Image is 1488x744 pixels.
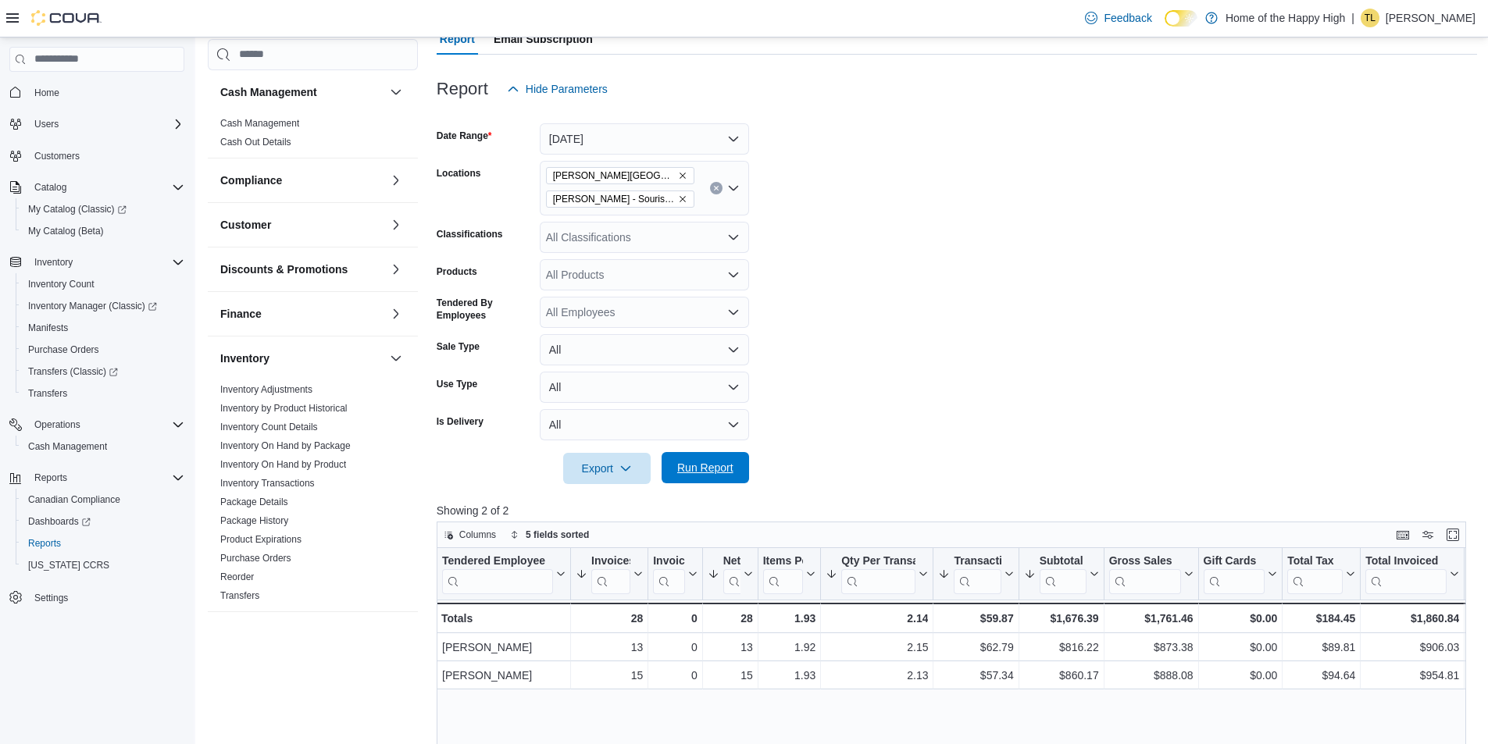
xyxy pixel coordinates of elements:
div: Net Sold [723,554,740,593]
div: Invoices Ref [653,554,684,568]
button: Operations [28,415,87,434]
img: Cova [31,10,102,26]
button: All [540,334,749,365]
button: Catalog [3,176,191,198]
button: All [540,372,749,403]
span: Email Subscription [494,23,593,55]
label: Date Range [437,130,492,142]
div: $888.08 [1108,666,1193,685]
div: [PERSON_NAME] [442,666,566,685]
div: $94.64 [1287,666,1355,685]
span: Inventory On Hand by Package [220,440,351,452]
button: Customer [220,217,384,233]
a: Cash Management [22,437,113,456]
span: Reports [34,472,67,484]
div: Gift Cards [1203,554,1265,568]
button: Remove Estevan - Estevan Plaza - Fire & Flower from selection in this group [678,171,687,180]
span: [PERSON_NAME] - Souris Avenue - Fire & Flower [553,191,675,207]
span: Transfers (Classic) [22,362,184,381]
div: $57.34 [938,666,1013,685]
div: $954.81 [1365,666,1459,685]
h3: Inventory [220,351,269,366]
a: My Catalog (Classic) [22,200,133,219]
button: Remove Estevan - Souris Avenue - Fire & Flower from selection in this group [678,194,687,204]
div: Transaction Average [954,554,1001,593]
a: Reports [22,534,67,553]
button: Keyboard shortcuts [1393,525,1412,544]
div: Tendered Employee [442,554,553,568]
a: Inventory Count [22,275,101,294]
span: Package History [220,514,288,527]
button: Reports [3,467,191,489]
h3: Discounts & Promotions [220,262,348,277]
a: Purchase Orders [22,340,105,359]
span: Catalog [34,181,66,194]
span: Feedback [1104,10,1151,26]
a: My Catalog (Beta) [22,222,110,240]
div: Invoices Sold [591,554,630,568]
span: Purchase Orders [22,340,184,359]
div: [PERSON_NAME] [442,638,566,657]
button: Operations [3,414,191,436]
a: Dashboards [22,512,97,531]
a: Dashboards [16,511,191,532]
h3: Finance [220,306,262,322]
span: Purchase Orders [28,344,99,356]
a: Feedback [1079,2,1158,34]
span: Inventory On Hand by Product [220,458,346,471]
a: [US_STATE] CCRS [22,556,116,575]
span: Cash Management [22,437,184,456]
label: Classifications [437,228,503,240]
div: Total Invoiced [1365,554,1447,568]
label: Locations [437,167,481,180]
label: Use Type [437,378,477,390]
span: Reports [28,468,184,487]
button: Inventory [28,253,79,272]
span: Transfers [22,384,184,403]
button: Users [3,113,191,135]
p: Showing 2 of 2 [437,503,1477,518]
span: Dashboards [22,512,184,531]
button: Columns [437,525,502,544]
button: Cash Management [220,84,384,100]
div: Totals [441,609,566,628]
span: Dashboards [28,515,91,528]
button: Home [3,81,191,104]
div: 28 [707,609,752,628]
button: Discounts & Promotions [220,262,384,277]
div: $1,676.39 [1023,609,1098,628]
a: Inventory On Hand by Package [220,440,351,451]
div: Inventory [208,380,418,611]
div: 2.15 [826,638,928,657]
a: Canadian Compliance [22,490,127,509]
button: Qty Per Transaction [826,554,928,593]
h3: Customer [220,217,271,233]
h3: Cash Management [220,84,317,100]
label: Sale Type [437,340,480,353]
button: Cash Management [16,436,191,457]
a: Cash Management [220,118,299,129]
span: Purchase Orders [220,552,291,564]
a: Transfers (Classic) [16,361,191,383]
button: Catalog [28,178,73,197]
span: Cash Out Details [220,136,291,148]
button: Run Report [662,452,749,483]
span: My Catalog (Classic) [22,200,184,219]
div: Gross Sales [1108,554,1180,593]
div: Gift Card Sales [1203,554,1265,593]
div: $89.81 [1287,638,1355,657]
div: Cash Management [208,114,418,158]
div: 15 [576,666,643,685]
span: Reports [28,537,61,550]
span: Canadian Compliance [22,490,184,509]
div: 0 [653,638,697,657]
span: Inventory Manager (Classic) [28,300,157,312]
span: Inventory Count [28,278,95,290]
span: Inventory Adjustments [220,383,312,396]
a: Transfers [22,384,73,403]
div: Tammy Lacharite [1361,9,1379,27]
a: Product Expirations [220,534,302,545]
div: 2.14 [826,609,928,628]
div: 15 [708,666,753,685]
div: Total Invoiced [1365,554,1447,593]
